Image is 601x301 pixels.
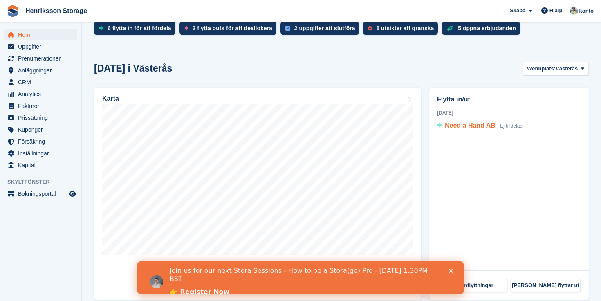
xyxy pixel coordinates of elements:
[108,25,171,31] div: 6 flytta in för att fördela
[179,21,280,39] a: 2 flytta outs för att deallokera
[99,26,103,31] img: move_ins_to_allocate_icon-fdf77a2bb77ea45bf5b3d319d69a93e2d87916cf1d5bf7949dd705db3b84f3ca.svg
[18,159,67,171] span: Kapital
[511,279,581,292] a: [PERSON_NAME] flyttar ut
[437,121,523,131] a: Need a Hand AB Ej tilldelad
[18,136,67,147] span: Försäkring
[556,65,578,73] span: Västerås
[94,21,179,39] a: 6 flytta in för att fördela
[18,76,67,88] span: CRM
[4,159,77,171] a: menu
[570,7,578,15] img: Daniel Axberg
[376,25,434,31] div: 8 utsikter att granska
[94,63,172,74] h2: [DATE] i Västerås
[18,41,67,52] span: Uppgifter
[442,21,524,39] a: 5 öppna erbjudanden
[447,25,454,31] img: deal-1b604bf984904fb50ccaf53a9ad4b4a5d6e5aea283cecdc64d6e3604feb123c2.svg
[549,7,563,15] span: Hjälp
[4,188,77,200] a: meny
[294,25,355,31] div: 2 uppgifter att slutföra
[4,112,77,124] a: menu
[437,279,507,292] a: Alla inflyttningar
[4,41,77,52] a: menu
[67,189,77,199] a: Förhandsgranska butik
[437,94,581,104] h2: Flytta in/ut
[363,21,442,39] a: 8 utsikter att granska
[94,88,421,300] a: Karta
[280,21,363,39] a: 2 uppgifter att slutföra
[18,100,67,112] span: Fakturor
[102,95,119,102] h2: Karta
[527,65,556,73] span: Webbplats:
[18,188,67,200] span: Bokningsportal
[22,4,90,18] a: Henriksson Storage
[18,53,67,64] span: Prenumerationer
[33,27,92,36] a: 👉 Register Now
[4,100,77,112] a: menu
[458,25,516,31] div: 5 öppna erbjudanden
[4,136,77,147] a: menu
[312,7,320,12] div: Stäng
[7,178,81,186] span: Skyltfönster
[18,29,67,40] span: Hem
[4,53,77,64] a: menu
[4,76,77,88] a: menu
[500,123,523,129] span: Ej tilldelad
[4,124,77,135] a: menu
[184,26,188,31] img: move_outs_to_deallocate_icon-f764333ba52eb49d3ac5e1228854f67142a1ed5810a6f6cc68b1a99e826820c5.svg
[4,65,77,76] a: menu
[4,29,77,40] a: menu
[445,122,496,129] span: Need a Hand AB
[18,124,67,135] span: Kuponger
[368,26,372,31] img: prospect-51fa495bee0391a8d652442698ab0144808aea92771e9ea1ae160a38d050c398.svg
[18,65,67,76] span: Anläggningar
[193,25,272,31] div: 2 flytta outs för att deallokera
[523,62,589,75] button: Webbplats: Västerås
[285,26,290,31] img: task-75834270c22a3079a89374b754ae025e5fb1db73e45f91037f5363f120a921f8.svg
[579,7,594,15] span: konto
[18,88,67,100] span: Analytics
[18,148,67,159] span: Inställningar
[4,88,77,100] a: menu
[137,261,464,294] iframe: Intercom live chat banner
[437,109,581,117] div: [DATE]
[510,7,525,15] span: Skapa
[18,112,67,124] span: Prissättning
[4,148,77,159] a: menu
[7,5,19,17] img: stora-icon-8386f47178a22dfd0bd8f6a31ec36ba5ce8667c1dd55bd0f319d3a0aa187defe.svg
